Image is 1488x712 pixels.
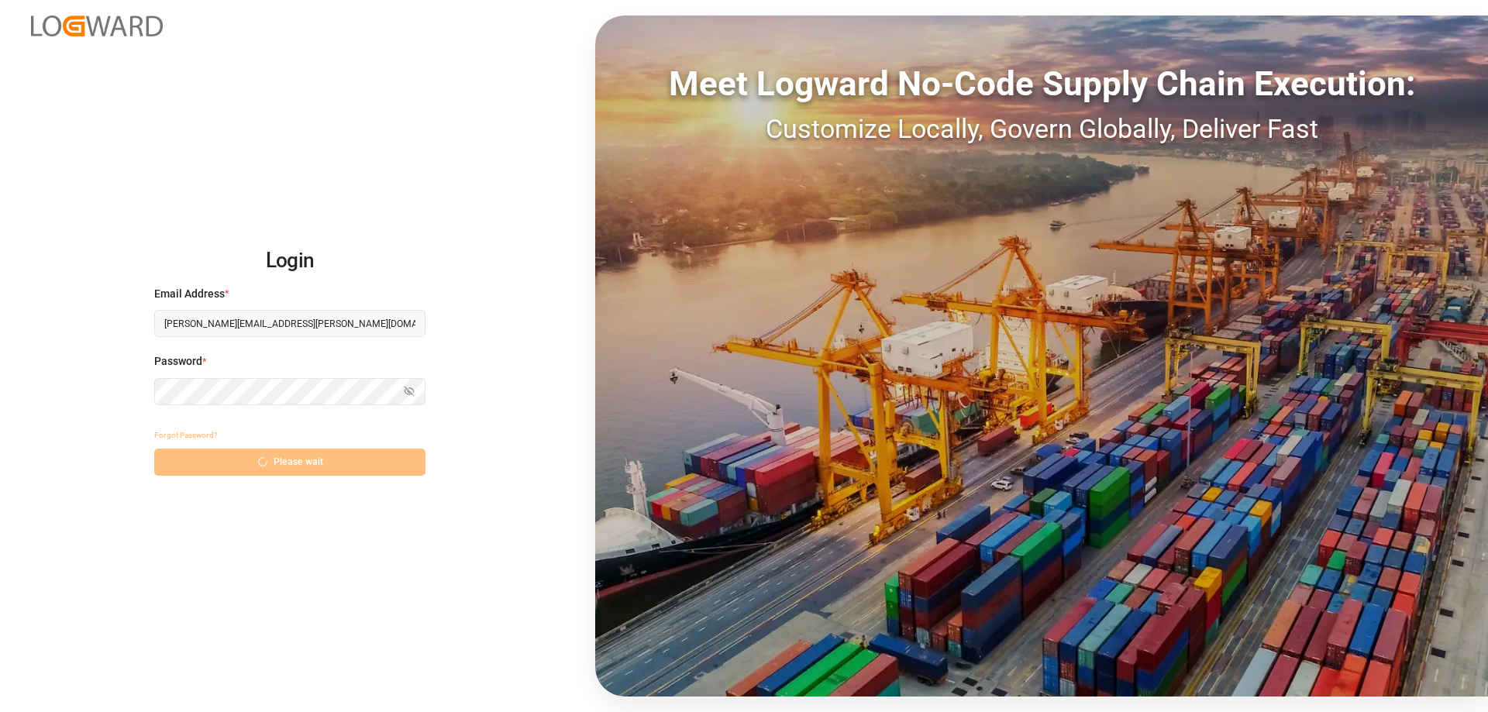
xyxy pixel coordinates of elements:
input: Enter your email [154,310,425,337]
div: Customize Locally, Govern Globally, Deliver Fast [595,109,1488,149]
img: Logward_new_orange.png [31,15,163,36]
h2: Login [154,236,425,286]
span: Password [154,353,202,370]
div: Meet Logward No-Code Supply Chain Execution: [595,58,1488,109]
span: Email Address [154,286,225,302]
